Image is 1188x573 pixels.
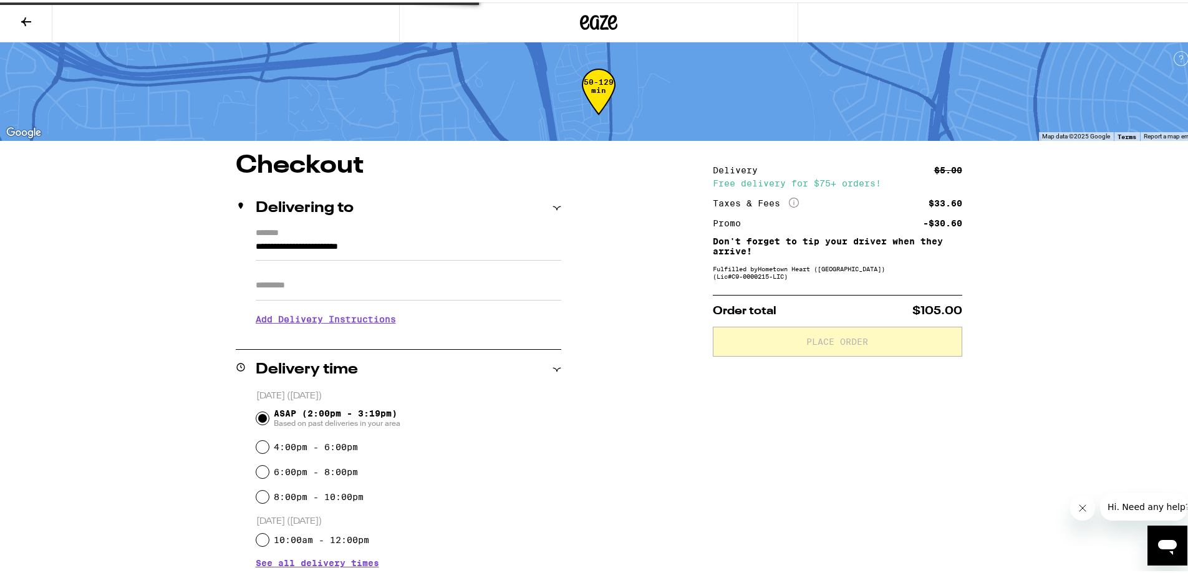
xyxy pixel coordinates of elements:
[256,198,354,213] h2: Delivering to
[1147,523,1187,563] iframe: Button to launch messaging window
[274,489,364,499] label: 8:00pm - 10:00pm
[713,234,962,254] p: Don't forget to tip your driver when they arrive!
[256,556,379,565] button: See all delivery times
[713,216,750,225] div: Promo
[256,331,561,341] p: We'll contact you at [PHONE_NUMBER] when we arrive
[236,151,561,176] h1: Checkout
[912,303,962,314] span: $105.00
[256,513,561,525] p: [DATE] ([DATE])
[934,163,962,172] div: $5.00
[274,440,358,450] label: 4:00pm - 6:00pm
[713,262,962,277] div: Fulfilled by Hometown Heart ([GEOGRAPHIC_DATA]) (Lic# C9-0000215-LIC )
[713,324,962,354] button: Place Order
[713,303,776,314] span: Order total
[274,416,400,426] span: Based on past deliveries in your area
[582,75,616,122] div: 50-129 min
[1100,491,1187,518] iframe: Message from company
[7,9,90,19] span: Hi. Need any help?
[929,196,962,205] div: $33.60
[923,216,962,225] div: -$30.60
[1042,130,1110,137] span: Map data ©2025 Google
[274,465,358,474] label: 6:00pm - 8:00pm
[256,302,561,331] h3: Add Delivery Instructions
[3,122,44,138] img: Google
[713,163,766,172] div: Delivery
[713,176,962,185] div: Free delivery for $75+ orders!
[274,406,400,426] span: ASAP (2:00pm - 3:19pm)
[806,335,868,344] span: Place Order
[256,388,561,400] p: [DATE] ([DATE])
[274,532,369,542] label: 10:00am - 12:00pm
[256,360,358,375] h2: Delivery time
[1070,493,1095,518] iframe: Close message
[1118,130,1136,138] a: Terms
[3,122,44,138] a: Open this area in Google Maps (opens a new window)
[713,195,799,206] div: Taxes & Fees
